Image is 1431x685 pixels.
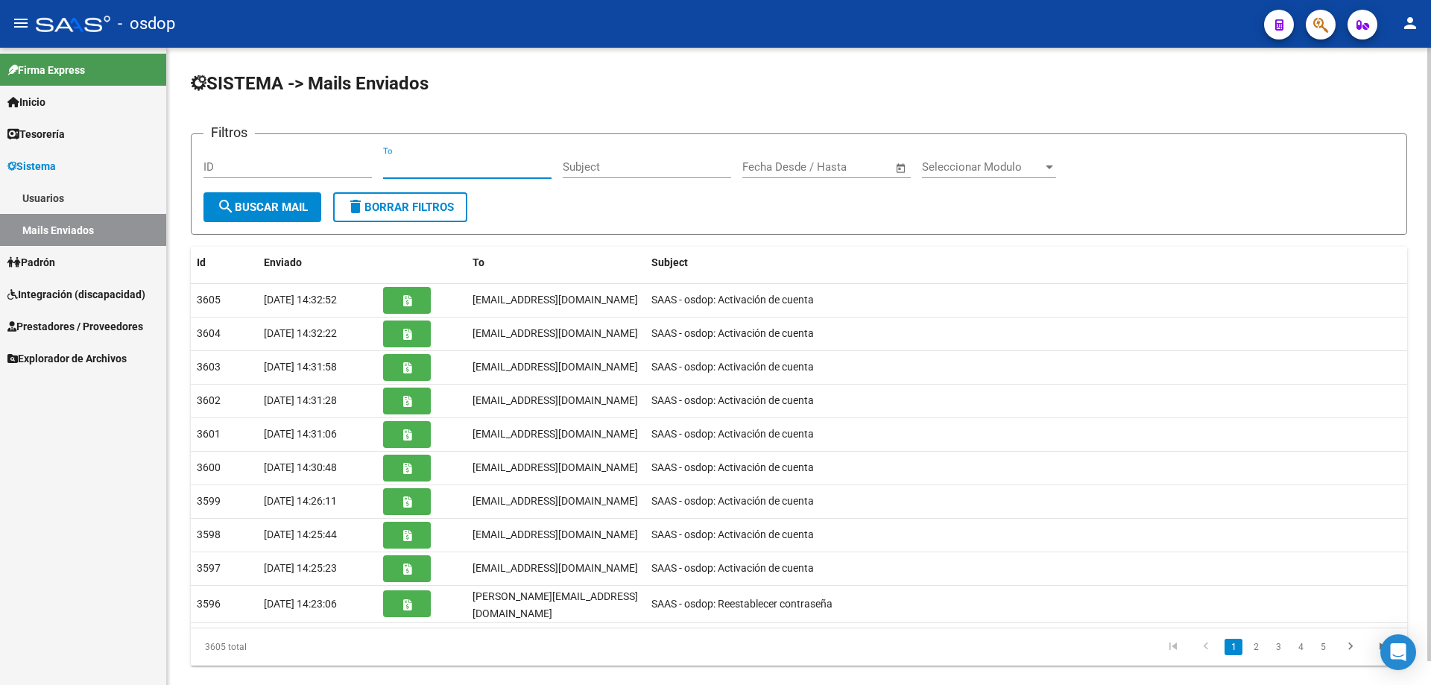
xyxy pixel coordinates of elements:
[264,294,337,306] span: [DATE] 14:32:52
[473,361,638,373] span: analaukazla@gmail.com
[197,598,221,610] span: 3596
[1314,639,1332,655] a: 5
[197,461,221,473] span: 3600
[922,160,1043,174] span: Seleccionar Modulo
[203,122,255,143] h3: Filtros
[197,394,221,406] span: 3602
[1289,634,1312,660] li: page 4
[264,461,337,473] span: [DATE] 14:30:48
[191,247,258,279] datatable-header-cell: Id
[197,361,221,373] span: 3603
[191,73,429,94] span: SISTEMA -> Mails Enviados
[473,294,638,306] span: vaninagiordana@hotmail.com
[467,247,645,279] datatable-header-cell: To
[1222,634,1245,660] li: page 1
[1312,634,1334,660] li: page 5
[197,528,221,540] span: 3598
[1267,634,1289,660] li: page 3
[264,562,337,574] span: [DATE] 14:25:23
[197,327,221,339] span: 3604
[7,350,127,367] span: Explorador de Archivos
[1269,639,1287,655] a: 3
[258,247,377,279] datatable-header-cell: Enviado
[12,14,30,32] mat-icon: menu
[217,198,235,215] mat-icon: search
[893,160,910,177] button: Open calendar
[7,126,65,142] span: Tesorería
[742,160,803,174] input: Fecha inicio
[7,318,143,335] span: Prestadores / Proveedores
[217,201,308,214] span: Buscar Mail
[264,495,337,507] span: [DATE] 14:26:11
[1192,639,1220,655] a: go to previous page
[651,394,814,406] span: SAAS - osdop: Activación de cuenta
[264,361,337,373] span: [DATE] 14:31:58
[1159,639,1187,655] a: go to first page
[264,394,337,406] span: [DATE] 14:31:28
[197,428,221,440] span: 3601
[473,495,638,507] span: lic.priscilaholtz@gmail.com
[473,394,638,406] span: docampofloren@gmail.com
[651,528,814,540] span: SAAS - osdop: Activación de cuenta
[7,286,145,303] span: Integración (discapacidad)
[1245,634,1267,660] li: page 2
[197,562,221,574] span: 3597
[118,7,175,40] span: - osdop
[816,160,888,174] input: Fecha fin
[651,294,814,306] span: SAAS - osdop: Activación de cuenta
[473,428,638,440] span: vicoecha@hotmail.com
[473,256,484,268] span: To
[473,327,638,339] span: nicointilangelo93@gmail.com
[645,247,1407,279] datatable-header-cell: Subject
[651,598,833,610] span: SAAS - osdop: Reestablecer contraseña
[473,590,638,619] span: fernanda.esque@osdop.org.ar
[264,327,337,339] span: [DATE] 14:32:22
[264,598,337,610] span: [DATE] 14:23:06
[197,294,221,306] span: 3605
[264,256,302,268] span: Enviado
[651,562,814,574] span: SAAS - osdop: Activación de cuenta
[197,495,221,507] span: 3599
[264,428,337,440] span: [DATE] 14:31:06
[651,428,814,440] span: SAAS - osdop: Activación de cuenta
[1401,14,1419,32] mat-icon: person
[473,562,638,574] span: gimariana8@gmail.com
[473,528,638,540] span: nerinalanciotti@gmail.com
[1369,639,1397,655] a: go to last page
[191,628,432,666] div: 3605 total
[203,192,321,222] button: Buscar Mail
[1225,639,1242,655] a: 1
[7,254,55,271] span: Padrón
[651,327,814,339] span: SAAS - osdop: Activación de cuenta
[651,495,814,507] span: SAAS - osdop: Activación de cuenta
[651,461,814,473] span: SAAS - osdop: Activación de cuenta
[7,62,85,78] span: Firma Express
[651,361,814,373] span: SAAS - osdop: Activación de cuenta
[1380,634,1416,670] div: Open Intercom Messenger
[7,158,56,174] span: Sistema
[333,192,467,222] button: Borrar Filtros
[1247,639,1265,655] a: 2
[1336,639,1365,655] a: go to next page
[7,94,45,110] span: Inicio
[347,198,364,215] mat-icon: delete
[347,201,454,214] span: Borrar Filtros
[1292,639,1310,655] a: 4
[473,461,638,473] span: maycairo@hotmail.com
[651,256,688,268] span: Subject
[197,256,206,268] span: Id
[264,528,337,540] span: [DATE] 14:25:44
